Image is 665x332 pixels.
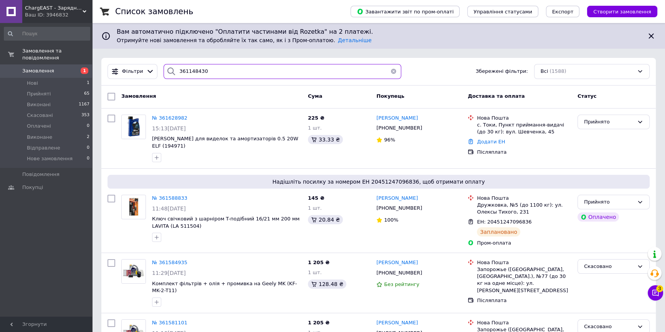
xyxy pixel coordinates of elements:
span: Cума [308,93,322,99]
span: ЕН: 20451247096836 [477,219,531,225]
span: 3 [656,285,663,292]
span: Скасовані [27,112,53,119]
div: Заплановано [477,227,520,237]
a: № 361581101 [152,320,187,325]
a: Додати ЕН [477,139,505,145]
div: Оплачено [577,212,619,222]
div: Післяплата [477,149,571,156]
button: Очистить [386,64,401,79]
span: Виконані [27,101,51,108]
span: Завантажити звіт по пром-оплаті [357,8,453,15]
h1: Список замовлень [115,7,193,16]
div: Прийнято [584,198,634,206]
span: [PERSON_NAME] [376,195,418,201]
a: № 361588833 [152,195,187,201]
a: Комплект фільтрів + олія + промивка на Geely MK (KF-MK-2-T11) [152,281,297,294]
span: Замовлення [121,93,156,99]
span: Покупець [376,93,404,99]
div: Скасовано [584,263,634,271]
img: Фото товару [122,197,146,217]
span: 1 205 ₴ [308,260,329,265]
div: Нова Пошта [477,319,571,326]
img: Фото товару [122,260,146,283]
button: Створити замовлення [587,6,657,17]
button: Управління статусами [467,6,538,17]
span: Вам автоматично підключено "Оплатити частинами від Rozetka" на 2 платежі. [117,28,640,36]
span: Статус [577,93,597,99]
span: Всі [541,68,548,75]
span: 100% [384,217,398,223]
button: Чат з покупцем3 [648,285,663,301]
span: ChargEAST - Зарядні пристрої для електромобілів [25,5,83,12]
span: 1 [81,67,88,74]
a: [PERSON_NAME] для виделок та амортизаторів 0.5 20W ELF (194971) [152,136,298,149]
span: 1 [87,80,89,87]
div: Ваш ID: 3946832 [25,12,92,18]
a: [PERSON_NAME] [376,195,418,202]
span: № 361628982 [152,115,187,121]
span: Фільтри [122,68,143,75]
div: Нова Пошта [477,195,571,202]
a: Фото товару [121,195,146,219]
span: 1 шт. [308,205,322,211]
span: [PERSON_NAME] [376,320,418,325]
span: Оплачені [27,123,51,130]
div: 128.48 ₴ [308,279,346,289]
span: Повідомлення [22,171,60,178]
input: Пошук за номером замовлення, ПІБ покупця, номером телефону, Email, номером накладної [164,64,401,79]
div: 20.84 ₴ [308,215,343,224]
span: Нове замовлення [27,155,73,162]
a: Ключ свічковий з шарніром T-подібний 16/21 мм 200 мм LAVITA (LA 511504) [152,216,299,229]
span: Надішліть посилку за номером ЕН 20451247096836, щоб отримати оплату [111,178,647,186]
span: 0 [87,155,89,162]
span: Нові [27,80,38,87]
span: Відправлене [27,145,60,151]
span: 0 [87,145,89,151]
span: 11:29[DATE] [152,270,186,276]
a: Фото товару [121,115,146,139]
input: Пошук [4,27,90,41]
a: Створити замовлення [579,8,657,14]
span: [PERSON_NAME] [376,260,418,265]
span: Замовлення [22,67,54,74]
div: Дружковка, №5 (до 1100 кг): ул. Олексы Тихого, 231 [477,202,571,215]
span: Виконане [27,134,52,141]
span: 2 [87,134,89,141]
span: 1 шт. [308,270,322,275]
span: 96% [384,137,395,143]
div: Запорожье ([GEOGRAPHIC_DATA], [GEOGRAPHIC_DATA].), №77 (до 30 кг на одне місце): ул. [PERSON_NAME... [477,266,571,294]
span: Без рейтингу [384,281,419,287]
span: [PHONE_NUMBER] [376,205,422,211]
span: 1167 [79,101,89,108]
button: Завантажити звіт по пром-оплаті [351,6,460,17]
a: № 361584935 [152,260,187,265]
a: Фото товару [121,259,146,284]
span: 1 205 ₴ [308,320,329,325]
span: Збережені фільтри: [476,68,528,75]
div: Прийнято [584,118,634,126]
span: Створити замовлення [593,9,651,15]
span: 1 шт. [308,125,322,131]
span: 0 [87,123,89,130]
span: 225 ₴ [308,115,324,121]
span: 353 [81,112,89,119]
span: [PERSON_NAME] [376,115,418,121]
div: Нова Пошта [477,259,571,266]
a: Детальніше [338,37,372,43]
span: Доставка та оплата [468,93,524,99]
span: 145 ₴ [308,195,324,201]
a: [PERSON_NAME] [376,319,418,327]
button: Експорт [546,6,580,17]
a: [PERSON_NAME] [376,259,418,266]
span: [PHONE_NUMBER] [376,125,422,131]
span: Замовлення та повідомлення [22,48,92,61]
span: Експорт [552,9,574,15]
span: 15:13[DATE] [152,125,186,131]
span: (1588) [549,68,566,74]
